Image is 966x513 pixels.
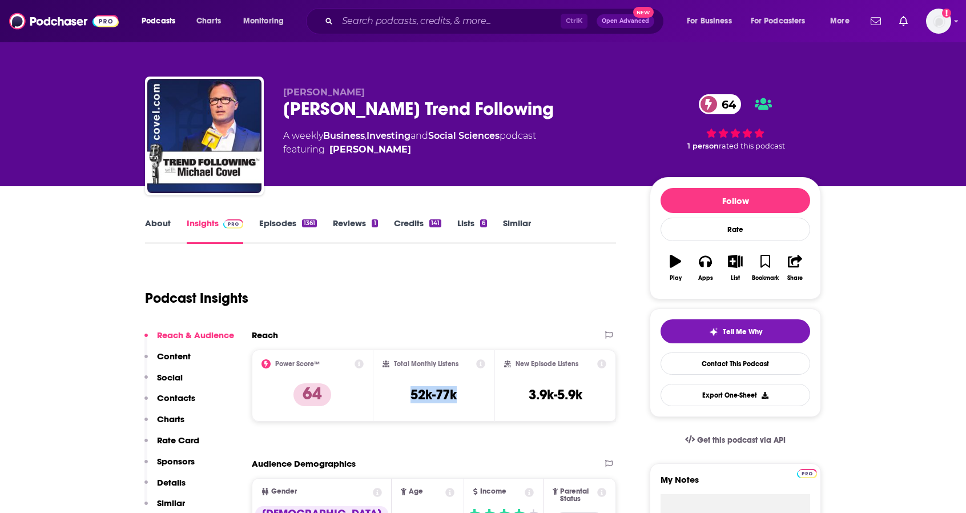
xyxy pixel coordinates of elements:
[144,456,195,477] button: Sponsors
[157,414,184,424] p: Charts
[157,392,195,403] p: Contacts
[252,330,278,340] h2: Reach
[293,383,331,406] p: 64
[676,426,795,454] a: Get this podcast via API
[410,386,457,403] h3: 52k-77k
[144,414,184,435] button: Charts
[275,360,320,368] h2: Power Score™
[751,13,806,29] span: For Podcasters
[597,14,654,28] button: Open AdvancedNew
[480,219,487,227] div: 6
[750,247,780,288] button: Bookmark
[243,13,284,29] span: Monitoring
[189,12,228,30] a: Charts
[283,87,365,98] span: [PERSON_NAME]
[690,247,720,288] button: Apps
[372,219,377,227] div: 1
[145,290,248,307] h1: Podcast Insights
[661,319,810,343] button: tell me why sparkleTell Me Why
[926,9,951,34] button: Show profile menu
[329,143,411,157] a: Michael Covel
[926,9,951,34] span: Logged in as CaveHenricks
[142,13,175,29] span: Podcasts
[144,435,199,456] button: Rate Card
[752,275,779,282] div: Bookmark
[661,474,810,494] label: My Notes
[602,18,649,24] span: Open Advanced
[661,352,810,375] a: Contact This Podcast
[661,384,810,406] button: Export One-Sheet
[797,467,817,478] a: Pro website
[633,7,654,18] span: New
[721,247,750,288] button: List
[561,14,587,29] span: Ctrl K
[333,218,377,244] a: Reviews1
[743,12,822,30] button: open menu
[409,488,423,495] span: Age
[144,330,234,351] button: Reach & Audience
[394,360,458,368] h2: Total Monthly Listens
[223,219,243,229] img: Podchaser Pro
[283,143,536,157] span: featuring
[723,327,762,336] span: Tell Me Why
[410,130,428,141] span: and
[394,218,441,244] a: Credits141
[144,477,186,498] button: Details
[283,129,536,157] div: A weekly podcast
[687,13,732,29] span: For Business
[560,488,595,503] span: Parental Status
[157,372,183,383] p: Social
[830,13,850,29] span: More
[429,219,441,227] div: 141
[731,275,740,282] div: List
[710,94,742,114] span: 64
[157,477,186,488] p: Details
[709,327,718,336] img: tell me why sparkle
[529,386,582,403] h3: 3.9k-5.9k
[895,11,912,31] a: Show notifications dropdown
[144,392,195,414] button: Contacts
[157,330,234,340] p: Reach & Audience
[697,435,786,445] span: Get this podcast via API
[787,275,803,282] div: Share
[145,218,171,244] a: About
[157,351,191,362] p: Content
[699,94,742,114] a: 64
[698,275,713,282] div: Apps
[259,218,317,244] a: Episodes1361
[457,218,487,244] a: Lists6
[661,188,810,213] button: Follow
[480,488,506,495] span: Income
[147,79,261,193] img: Michael Covel's Trend Following
[252,458,356,469] h2: Audience Demographics
[323,130,365,141] a: Business
[661,218,810,241] div: Rate
[516,360,578,368] h2: New Episode Listens
[134,12,190,30] button: open menu
[187,218,243,244] a: InsightsPodchaser Pro
[302,219,317,227] div: 1361
[687,142,719,150] span: 1 person
[679,12,746,30] button: open menu
[157,435,199,446] p: Rate Card
[365,130,367,141] span: ,
[235,12,299,30] button: open menu
[661,247,690,288] button: Play
[271,488,297,495] span: Gender
[719,142,785,150] span: rated this podcast
[9,10,119,32] img: Podchaser - Follow, Share and Rate Podcasts
[157,498,185,508] p: Similar
[144,351,191,372] button: Content
[797,469,817,478] img: Podchaser Pro
[822,12,864,30] button: open menu
[337,12,561,30] input: Search podcasts, credits, & more...
[367,130,410,141] a: Investing
[196,13,221,29] span: Charts
[650,87,821,158] div: 64 1 personrated this podcast
[942,9,951,18] svg: Add a profile image
[157,456,195,467] p: Sponsors
[428,130,500,141] a: Social Sciences
[144,372,183,393] button: Social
